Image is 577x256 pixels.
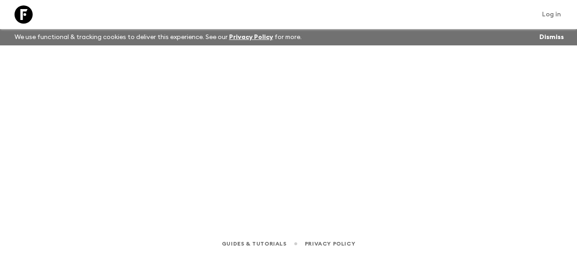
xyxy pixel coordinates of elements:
[305,239,355,249] a: Privacy Policy
[229,34,273,40] a: Privacy Policy
[537,31,566,44] button: Dismiss
[537,8,566,21] a: Log in
[11,29,305,45] p: We use functional & tracking cookies to deliver this experience. See our for more.
[222,239,287,249] a: Guides & Tutorials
